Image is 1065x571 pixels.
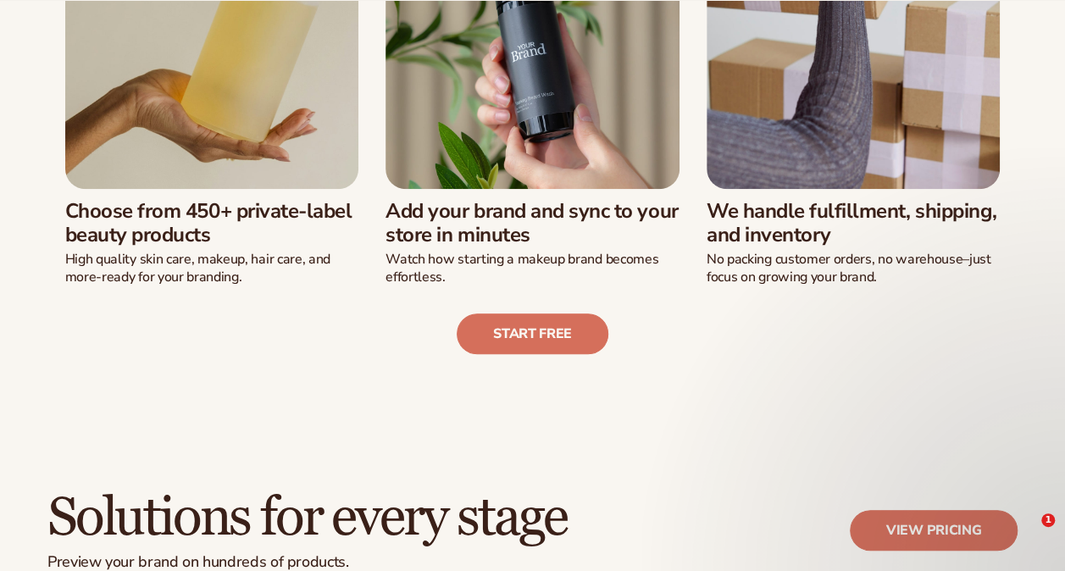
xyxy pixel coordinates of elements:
iframe: Intercom notifications message [726,343,1065,508]
span: 1 [1041,513,1055,527]
h2: Solutions for every stage [47,490,567,546]
a: View pricing [850,510,1018,551]
h3: Choose from 450+ private-label beauty products [65,199,359,248]
p: No packing customer orders, no warehouse–just focus on growing your brand. [707,251,1001,286]
h3: We handle fulfillment, shipping, and inventory [707,199,1001,248]
iframe: Intercom live chat [1007,513,1047,554]
p: Watch how starting a makeup brand becomes effortless. [386,251,679,286]
h3: Add your brand and sync to your store in minutes [386,199,679,248]
p: High quality skin care, makeup, hair care, and more-ready for your branding. [65,251,359,286]
a: Start free [457,313,608,354]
